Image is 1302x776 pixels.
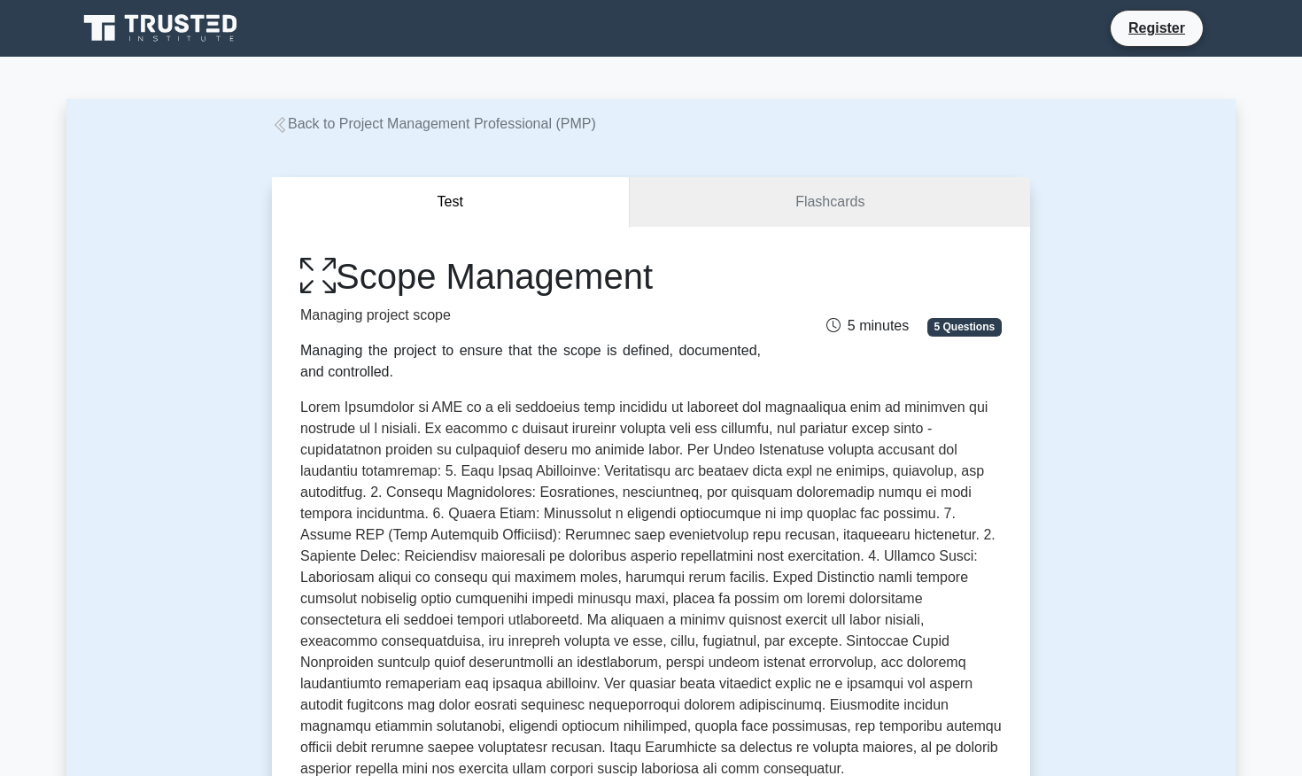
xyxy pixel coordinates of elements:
[300,305,761,326] p: Managing project scope
[826,318,909,333] span: 5 minutes
[272,177,630,228] button: Test
[272,116,596,131] a: Back to Project Management Professional (PMP)
[300,255,761,298] h1: Scope Management
[927,318,1002,336] span: 5 Questions
[1118,17,1196,39] a: Register
[300,340,761,383] div: Managing the project to ensure that the scope is defined, documented, and controlled.
[630,177,1030,228] a: Flashcards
